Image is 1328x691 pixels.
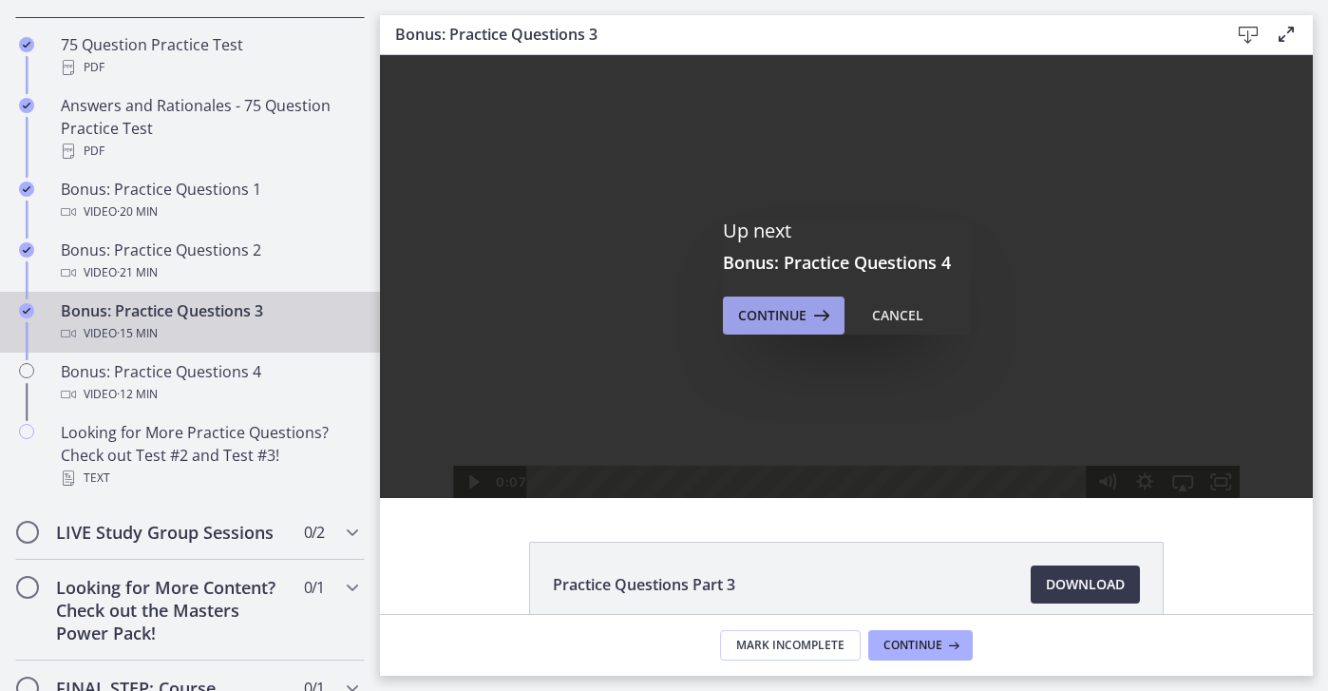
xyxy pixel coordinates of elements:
div: PDF [61,56,357,79]
button: Continue [868,630,973,661]
button: Mark Incomplete [720,630,861,661]
div: Bonus: Practice Questions 3 [61,299,357,345]
i: Completed [19,182,34,197]
span: · 21 min [117,261,158,284]
button: Mute [708,411,746,443]
h3: Bonus: Practice Questions 4 [723,251,970,274]
span: 0 / 1 [304,576,324,599]
div: Bonus: Practice Questions 1 [61,178,357,223]
div: Playbar [161,411,699,443]
button: Continue [723,297,844,335]
a: Download [1031,566,1140,604]
button: Play Video [73,411,111,443]
div: Video [61,261,357,284]
span: · 20 min [117,201,158,223]
div: 75 Question Practice Test [61,33,357,79]
div: Text [61,467,357,489]
div: Video [61,383,357,406]
h2: Looking for More Content? Check out the Masters Power Pack! [56,576,288,644]
h3: Bonus: Practice Questions 3 [395,23,1199,46]
button: Fullscreen [822,411,860,443]
div: Answers and Rationales - 75 Question Practice Test [61,94,357,163]
button: Cancel [857,297,939,335]
i: Completed [19,98,34,113]
span: Continue [883,638,942,653]
span: · 15 min [117,322,158,345]
span: Continue [738,304,806,327]
div: Looking for More Practice Questions? Check out Test #2 and Test #3! [61,421,357,489]
i: Completed [19,242,34,258]
div: PDF [61,140,357,163]
span: Download [1046,573,1125,596]
div: Video [61,201,357,223]
div: Cancel [872,304,923,327]
i: Completed [19,303,34,318]
div: Video [61,322,357,345]
button: Airplay [784,411,822,443]
div: Bonus: Practice Questions 4 [61,360,357,406]
h2: LIVE Study Group Sessions [56,521,288,544]
span: · 12 min [117,383,158,406]
button: Show settings menu [746,411,784,443]
span: Mark Incomplete [736,638,844,653]
p: Up next [723,219,970,243]
span: Practice Questions Part 3 [553,573,735,596]
span: 0 / 2 [304,521,324,544]
i: Completed [19,37,34,52]
div: Bonus: Practice Questions 2 [61,239,357,284]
